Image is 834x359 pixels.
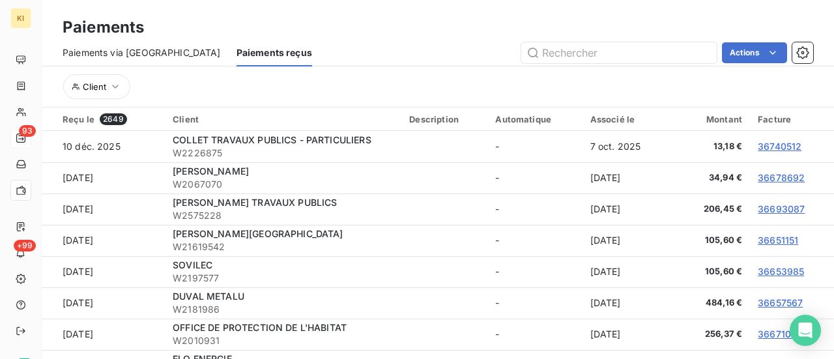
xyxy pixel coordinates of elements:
td: - [487,287,582,319]
span: [PERSON_NAME][GEOGRAPHIC_DATA] [173,228,343,239]
td: [DATE] [582,225,670,256]
div: Client [173,114,394,124]
span: 105,60 € [678,234,743,247]
span: W2067070 [173,178,394,191]
span: [PERSON_NAME] [173,165,249,177]
div: Automatique [495,114,574,124]
span: 484,16 € [678,296,743,309]
td: - [487,256,582,287]
h3: Paiements [63,16,144,39]
a: 36693087 [758,203,805,214]
button: Client [63,74,130,99]
a: 36657567 [758,297,803,308]
span: W2181986 [173,303,394,316]
span: +99 [14,240,36,251]
a: 36678692 [758,172,805,183]
td: - [487,194,582,225]
span: W2010931 [173,334,394,347]
span: 93 [19,125,36,137]
td: [DATE] [42,319,165,350]
td: [DATE] [42,287,165,319]
td: [DATE] [582,319,670,350]
div: Facture [758,114,826,124]
div: Associé le [590,114,663,124]
td: [DATE] [582,162,670,194]
td: [DATE] [42,194,165,225]
span: 105,60 € [678,265,743,278]
td: [DATE] [582,194,670,225]
span: W2226875 [173,147,394,160]
td: [DATE] [582,256,670,287]
a: 36653985 [758,266,804,277]
span: 34,94 € [678,171,743,184]
td: 7 oct. 2025 [582,131,670,162]
span: W21619542 [173,240,394,253]
span: W2575228 [173,209,394,222]
td: - [487,319,582,350]
td: - [487,225,582,256]
div: KI [10,8,31,29]
td: - [487,131,582,162]
span: DUVAL METALU [173,291,244,302]
div: Description [409,114,480,124]
span: 2649 [100,113,127,125]
div: Open Intercom Messenger [790,315,821,346]
div: Montant [678,114,743,124]
span: [PERSON_NAME] TRAVAUX PUBLICS [173,197,337,208]
button: Actions [722,42,787,63]
a: 36671055 [758,328,801,339]
span: W2197577 [173,272,394,285]
span: 206,45 € [678,203,743,216]
span: COLLET TRAVAUX PUBLICS - PARTICULIERS [173,134,371,145]
td: 10 déc. 2025 [42,131,165,162]
span: Paiements via [GEOGRAPHIC_DATA] [63,46,221,59]
td: [DATE] [582,287,670,319]
span: Client [83,81,106,92]
span: SOVILEC [173,259,212,270]
span: OFFICE DE PROTECTION DE L'HABITAT [173,322,347,333]
div: Reçu le [63,113,157,125]
span: Paiements reçus [237,46,312,59]
span: 256,37 € [678,328,743,341]
input: Rechercher [521,42,717,63]
td: [DATE] [42,162,165,194]
td: [DATE] [42,256,165,287]
td: - [487,162,582,194]
td: [DATE] [42,225,165,256]
a: 36740512 [758,141,801,152]
a: 36651151 [758,235,798,246]
span: 13,18 € [678,140,743,153]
